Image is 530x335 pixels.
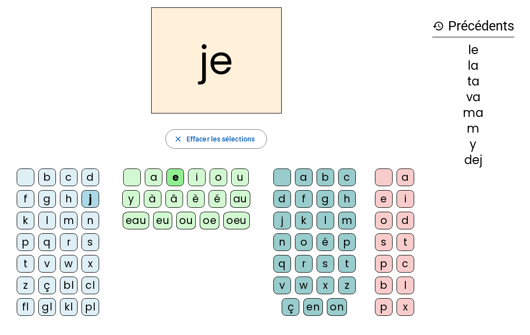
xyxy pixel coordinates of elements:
div: f [295,190,313,208]
div: s [317,255,334,273]
div: ou [176,212,196,229]
div: b [38,168,56,186]
div: x [317,277,334,294]
div: pl [81,298,99,316]
div: x [397,298,414,316]
div: é [317,233,334,251]
div: x [81,255,99,273]
div: b [317,168,334,186]
div: cl [81,277,99,294]
div: t [338,255,356,273]
div: i [188,168,206,186]
div: c [60,168,78,186]
div: j [81,190,99,208]
div: y [122,190,140,208]
div: oe [200,212,219,229]
div: y [432,139,514,150]
div: m [338,212,356,229]
span: Effacer les sélections [186,133,255,145]
div: oeu [223,212,250,229]
div: p [375,298,393,316]
div: z [338,277,356,294]
div: ç [38,277,56,294]
div: va [432,91,514,103]
div: g [38,190,56,208]
div: è [187,190,205,208]
div: dej [432,154,514,166]
div: ta [432,76,514,87]
div: r [295,255,313,273]
div: f [17,190,34,208]
div: g [317,190,334,208]
div: d [81,168,99,186]
div: s [375,233,393,251]
div: l [38,212,56,229]
div: o [210,168,227,186]
div: t [17,255,34,273]
div: ç [282,298,299,316]
div: i [397,190,414,208]
div: on [327,298,347,316]
div: j [273,212,291,229]
div: bl [60,277,78,294]
div: ma [432,107,514,119]
div: d [273,190,291,208]
div: en [303,298,323,316]
div: h [60,190,78,208]
div: q [38,233,56,251]
div: o [295,233,313,251]
div: é [209,190,226,208]
div: e [166,168,184,186]
div: gl [38,298,56,316]
div: a [295,168,313,186]
div: eau [123,212,150,229]
div: c [338,168,356,186]
h2: je [151,7,282,113]
div: k [295,212,313,229]
div: a [397,168,414,186]
div: m [60,212,78,229]
button: Effacer les sélections [165,129,267,149]
div: v [273,277,291,294]
mat-icon: close [174,135,183,143]
div: w [60,255,78,273]
div: z [17,277,34,294]
div: l [397,277,414,294]
div: o [375,212,393,229]
div: t [397,233,414,251]
div: v [38,255,56,273]
div: q [273,255,291,273]
div: à [144,190,161,208]
div: c [397,255,414,273]
div: l [317,212,334,229]
div: s [81,233,99,251]
div: p [17,233,34,251]
div: e [375,190,393,208]
div: w [295,277,313,294]
div: au [230,190,250,208]
div: p [375,255,393,273]
div: le [432,44,514,56]
div: b [375,277,393,294]
div: r [60,233,78,251]
div: h [338,190,356,208]
div: fl [17,298,34,316]
div: n [273,233,291,251]
div: d [397,212,414,229]
div: m [432,123,514,135]
div: â [165,190,183,208]
div: n [81,212,99,229]
div: a [145,168,162,186]
div: la [432,60,514,72]
h3: Précédents [432,15,514,37]
mat-icon: history [432,20,444,32]
div: k [17,212,34,229]
div: p [338,233,356,251]
div: u [231,168,249,186]
div: eu [153,212,172,229]
div: kl [60,298,78,316]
